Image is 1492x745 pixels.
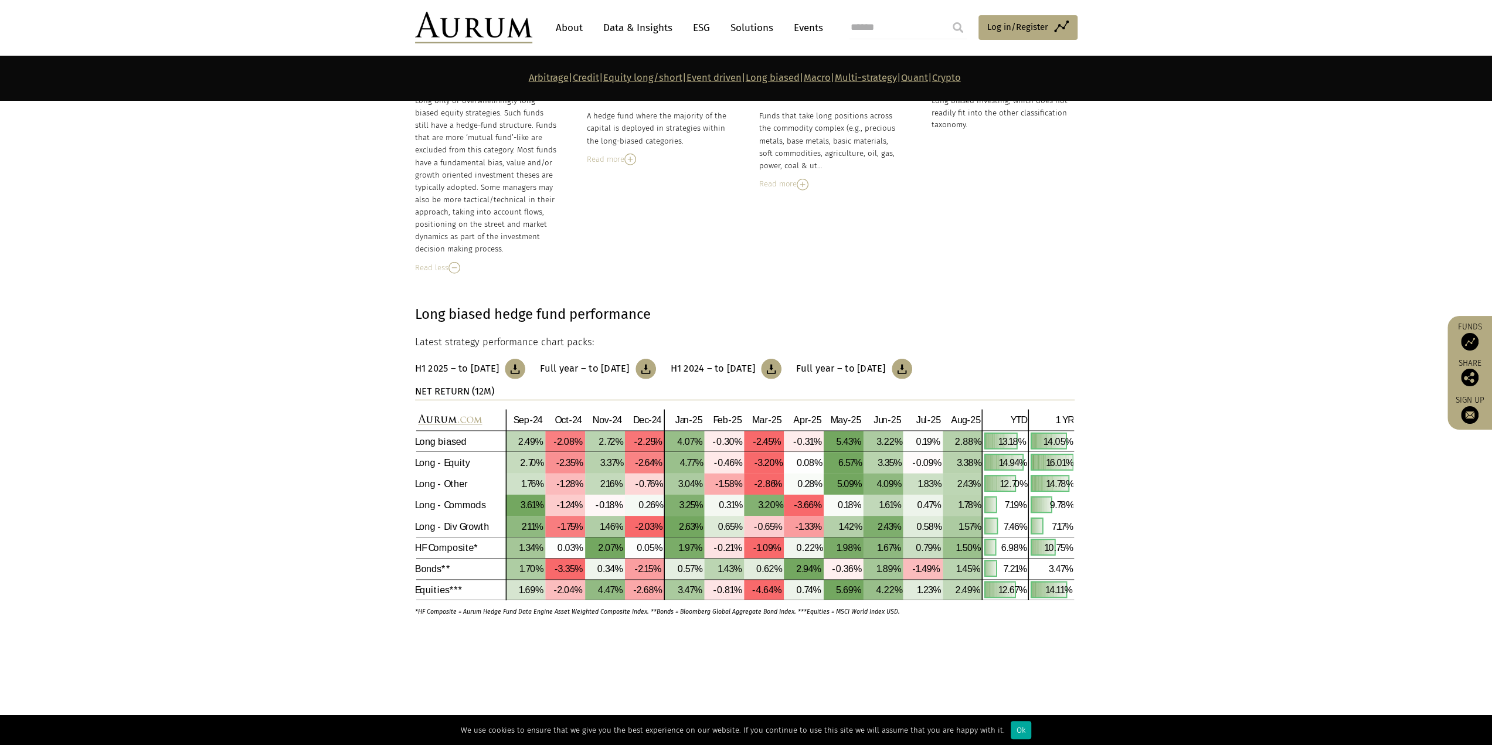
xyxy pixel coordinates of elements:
[1461,406,1479,424] img: Sign up to our newsletter
[1453,395,1486,424] a: Sign up
[892,359,912,379] img: Download Article
[759,178,902,190] div: Read more
[1453,322,1486,351] a: Funds
[761,359,781,379] img: Download Article
[415,363,499,375] h3: H1 2025 – to [DATE]
[987,20,1048,34] span: Log in/Register
[550,17,589,39] a: About
[597,17,678,39] a: Data & Insights
[932,96,1068,130] span: Long biased investing, which does not readily fit into the other classification taxonomy.
[797,179,808,190] img: Read More
[835,72,897,83] a: Multi-strategy
[1011,721,1031,739] div: Ok
[901,72,928,83] a: Quant
[946,16,970,39] input: Submit
[415,335,1075,350] p: Latest strategy performance chart packs:
[540,359,655,379] a: Full year – to [DATE]
[540,363,629,375] h3: Full year – to [DATE]
[687,17,716,39] a: ESG
[415,386,494,397] strong: NET RETURN (12M)
[415,12,532,43] img: Aurum
[624,154,636,165] img: Read More
[415,306,651,322] strong: Long biased hedge fund performance
[804,72,831,83] a: Macro
[671,363,756,375] h3: H1 2024 – to [DATE]
[587,110,730,147] div: A hedge fund where the majority of the capital is deployed in strategies within the long-biased c...
[587,153,730,166] div: Read more
[529,72,569,83] a: Arbitrage
[671,359,782,379] a: H1 2024 – to [DATE]
[415,94,558,256] div: Long only or overwhelmingly long-biased equity strategies. Such funds still have a hedge-fund str...
[725,17,779,39] a: Solutions
[978,15,1078,40] a: Log in/Register
[603,72,682,83] a: Equity long/short
[796,359,912,379] a: Full year – to [DATE]
[415,359,526,379] a: H1 2025 – to [DATE]
[448,262,460,274] img: Read Less
[686,72,742,83] a: Event driven
[529,72,961,83] strong: | | | | | | | |
[788,17,823,39] a: Events
[1461,333,1479,351] img: Access Funds
[1453,359,1486,386] div: Share
[573,72,599,83] a: Credit
[505,359,525,379] img: Download Article
[415,261,558,274] div: Read less
[415,601,1042,617] p: *HF Composite = Aurum Hedge Fund Data Engine Asset Weighted Composite Index. **Bonds = Bloomberg ...
[1461,369,1479,386] img: Share this post
[796,363,885,375] h3: Full year – to [DATE]
[759,110,902,172] div: Funds that take long positions across the commodity complex (e.g., precious metals, base metals, ...
[746,72,800,83] a: Long biased
[932,72,961,83] a: Crypto
[635,359,656,379] img: Download Article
